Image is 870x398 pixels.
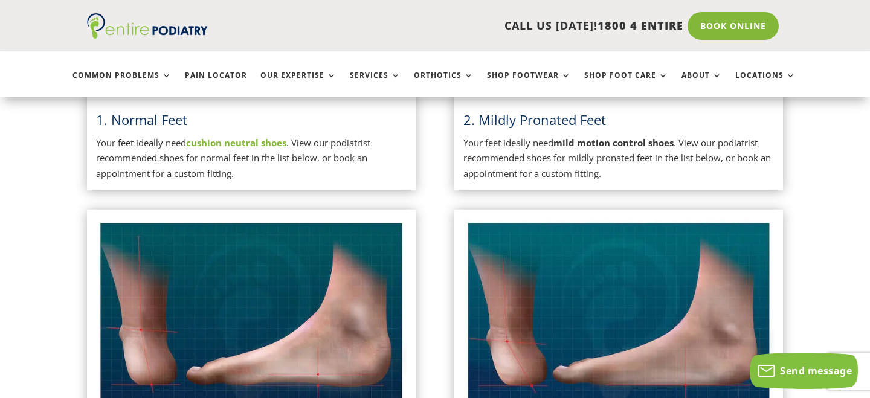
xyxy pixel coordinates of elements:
a: Pain Locator [185,71,247,97]
a: Locations [735,71,796,97]
a: Shop Foot Care [584,71,668,97]
a: Common Problems [72,71,172,97]
span: 2. Mildly Pronated Feet [463,111,606,129]
a: Shop Footwear [487,71,571,97]
p: Your feet ideally need . View our podiatrist recommended shoes for normal feet in the list below,... [96,135,407,182]
strong: mild motion control shoes [553,136,674,149]
a: 1. Normal Feet [96,111,187,129]
a: Orthotics [414,71,474,97]
img: logo (1) [87,13,208,39]
span: Send message [780,364,852,377]
button: Send message [750,353,858,389]
span: 1800 4 ENTIRE [598,18,683,33]
a: About [681,71,722,97]
a: Our Expertise [260,71,337,97]
a: Services [350,71,401,97]
a: Entire Podiatry [87,29,208,41]
p: CALL US [DATE]! [247,18,683,34]
p: Your feet ideally need . View our podiatrist recommended shoes for mildly pronated feet in the li... [463,135,774,182]
a: Book Online [688,12,779,40]
a: cushion neutral shoes [186,136,286,149]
